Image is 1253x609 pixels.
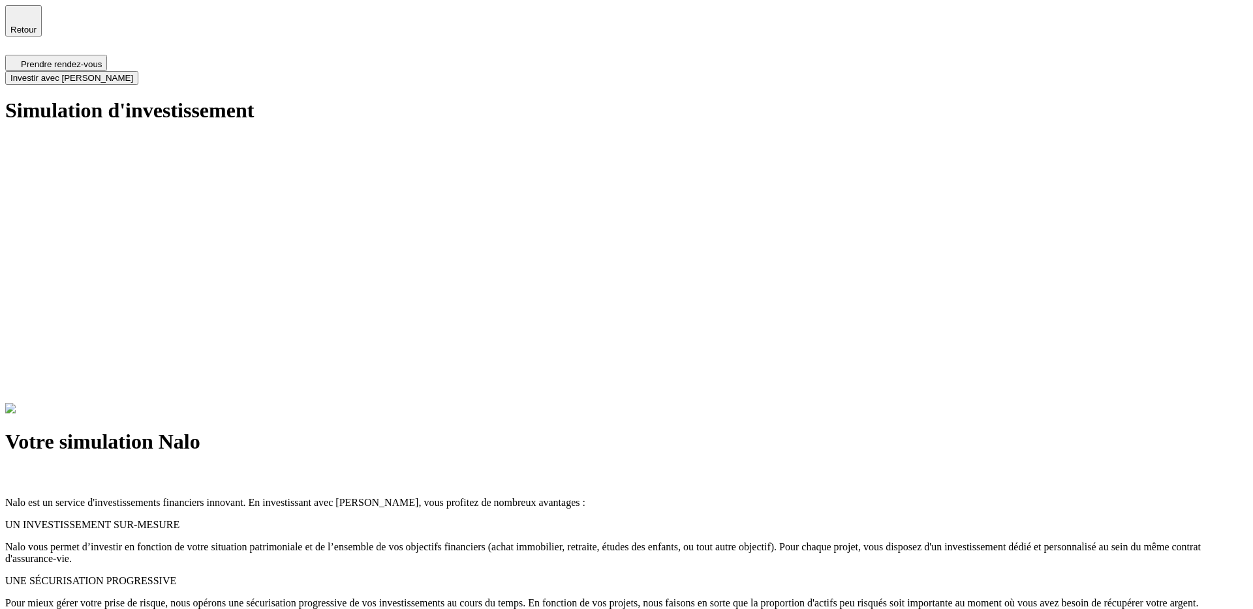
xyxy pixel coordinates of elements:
span: Retour [10,25,37,35]
p: Nalo est un service d'investissements financiers innovant. En investissant avec [PERSON_NAME], vo... [5,497,1248,509]
button: Investir avec [PERSON_NAME] [5,71,138,85]
h1: Simulation d'investissement [5,98,1248,123]
span: Prendre rendez-vous [21,59,102,69]
p: Nalo vous permet d’investir en fonction de votre situation patrimoniale et de l’ensemble de vos o... [5,541,1248,565]
span: Pour mieux gérer votre prise de risque, nous opérons une sécurisation progressive de vos investis... [5,597,1198,608]
img: header-pdf.svg [5,403,16,413]
button: Prendre rendez-vous [5,55,107,71]
p: UN INVESTISSEMENT SUR-MESURE [5,519,1248,531]
span: Investir avec [PERSON_NAME] [10,73,133,83]
h1: Votre simulation Nalo [5,430,1248,454]
button: Retour [5,5,42,37]
p: UNE SÉCURISATION PROGRESSIVE [5,575,1248,587]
